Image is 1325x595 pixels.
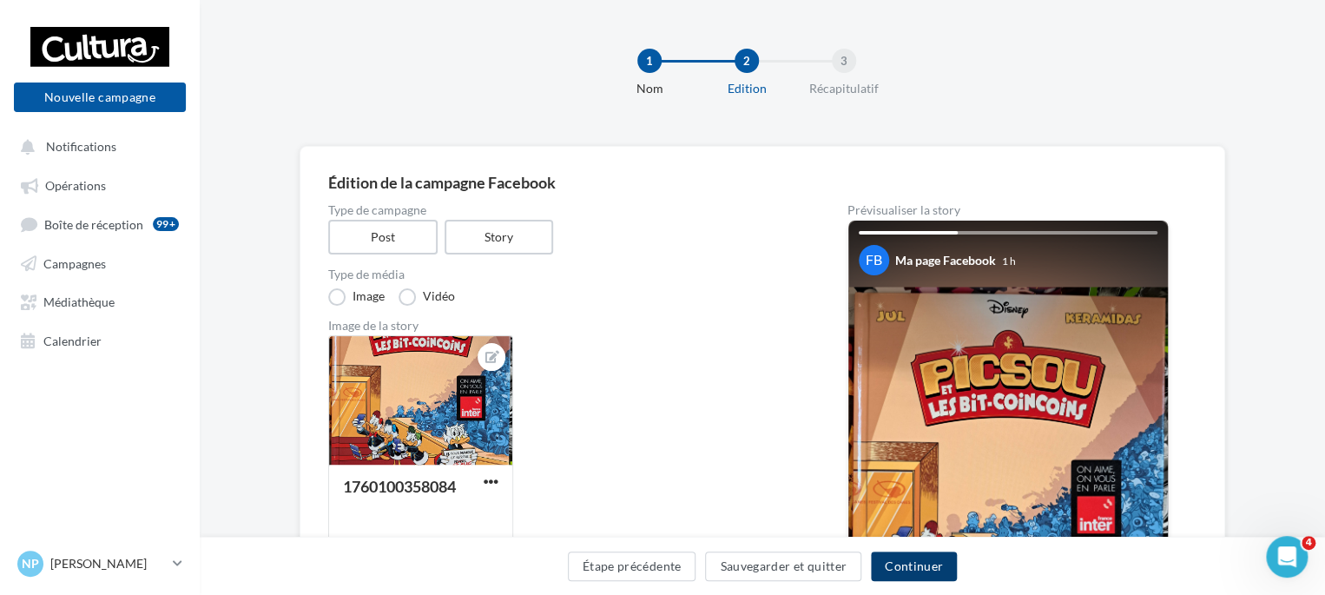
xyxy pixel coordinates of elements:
[568,552,696,581] button: Étape précédente
[328,268,792,281] label: Type de média
[43,294,115,309] span: Médiathèque
[788,80,900,97] div: Récapitulatif
[859,245,889,275] div: FB
[22,555,39,572] span: NP
[10,169,189,200] a: Opérations
[10,285,189,316] a: Médiathèque
[14,547,186,580] a: NP [PERSON_NAME]
[895,252,996,269] div: Ma page Facebook
[10,208,189,240] a: Boîte de réception99+
[10,130,182,162] button: Notifications
[1002,254,1016,268] div: 1 h
[328,288,385,306] label: Image
[445,220,554,255] label: Story
[1266,536,1308,578] iframe: Intercom live chat
[10,247,189,278] a: Campagnes
[1302,536,1315,550] span: 4
[871,552,957,581] button: Continuer
[46,139,116,154] span: Notifications
[45,178,106,193] span: Opérations
[43,333,102,347] span: Calendrier
[399,288,455,306] label: Vidéo
[705,552,861,581] button: Sauvegarder et quitter
[50,555,166,572] p: [PERSON_NAME]
[44,216,143,231] span: Boîte de réception
[691,80,802,97] div: Edition
[594,80,705,97] div: Nom
[328,204,792,216] label: Type de campagne
[328,175,1196,190] div: Édition de la campagne Facebook
[735,49,759,73] div: 2
[832,49,856,73] div: 3
[343,477,456,496] div: 1760100358084
[328,320,792,332] div: Image de la story
[10,324,189,355] a: Calendrier
[153,217,179,231] div: 99+
[43,255,106,270] span: Campagnes
[637,49,662,73] div: 1
[328,220,438,255] label: Post
[847,204,1169,216] div: Prévisualiser la story
[14,83,186,112] button: Nouvelle campagne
